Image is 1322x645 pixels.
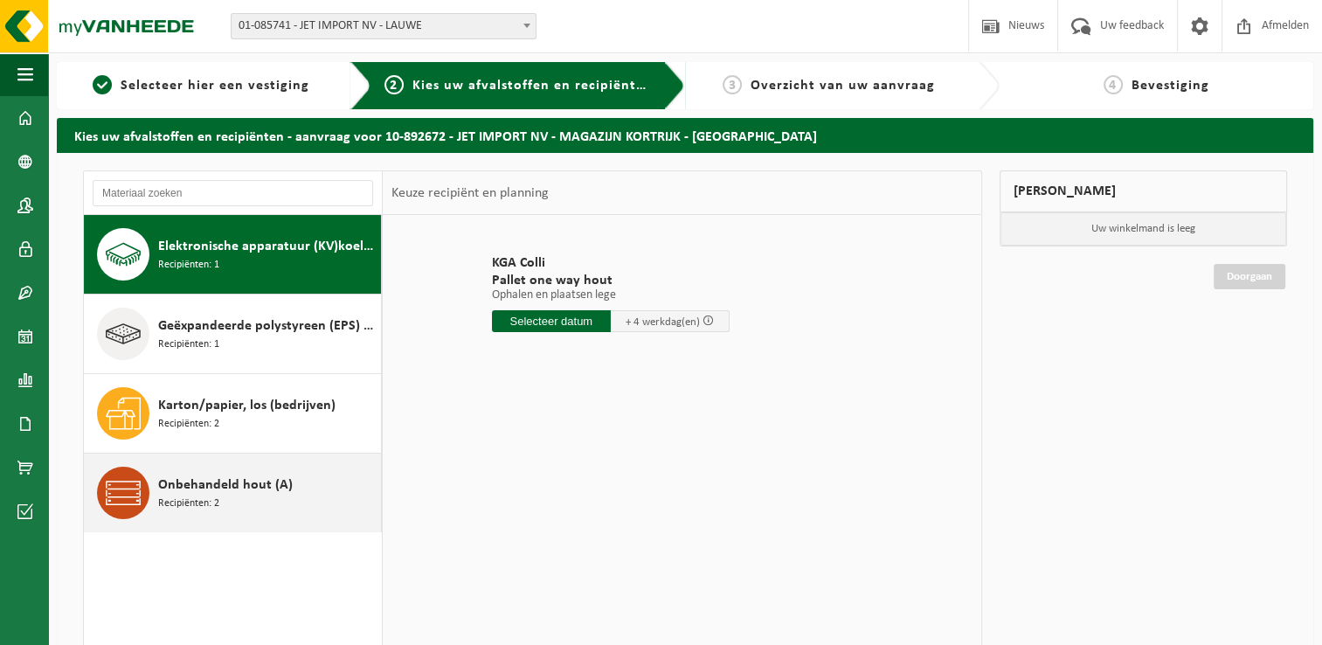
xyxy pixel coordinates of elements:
[158,395,336,416] span: Karton/papier, los (bedrijven)
[751,79,935,93] span: Overzicht van uw aanvraag
[158,416,219,433] span: Recipiënten: 2
[84,215,382,295] button: Elektronische apparatuur (KV)koelvries, industrieel Recipiënten: 1
[93,75,112,94] span: 1
[57,118,1313,152] h2: Kies uw afvalstoffen en recipiënten - aanvraag voor 10-892672 - JET IMPORT NV - MAGAZIJN KORTRIJK...
[492,272,730,289] span: Pallet one way hout
[158,257,219,274] span: Recipiënten: 1
[1132,79,1209,93] span: Bevestiging
[723,75,742,94] span: 3
[158,236,377,257] span: Elektronische apparatuur (KV)koelvries, industrieel
[158,475,293,496] span: Onbehandeld hout (A)
[1000,212,1287,246] p: Uw winkelmand is leeg
[626,316,700,328] span: + 4 werkdag(en)
[84,454,382,532] button: Onbehandeld hout (A) Recipiënten: 2
[84,295,382,374] button: Geëxpandeerde polystyreen (EPS) verpakking (< 1 m² per stuk), recycleerbaar Recipiënten: 1
[384,75,404,94] span: 2
[383,171,557,215] div: Keuze recipiënt en planning
[412,79,653,93] span: Kies uw afvalstoffen en recipiënten
[1104,75,1123,94] span: 4
[232,14,536,38] span: 01-085741 - JET IMPORT NV - LAUWE
[93,180,373,206] input: Materiaal zoeken
[158,316,377,336] span: Geëxpandeerde polystyreen (EPS) verpakking (< 1 m² per stuk), recycleerbaar
[492,310,611,332] input: Selecteer datum
[121,79,309,93] span: Selecteer hier een vestiging
[84,374,382,454] button: Karton/papier, los (bedrijven) Recipiënten: 2
[158,496,219,512] span: Recipiënten: 2
[1214,264,1285,289] a: Doorgaan
[66,75,336,96] a: 1Selecteer hier een vestiging
[492,289,730,302] p: Ophalen en plaatsen lege
[492,254,730,272] span: KGA Colli
[158,336,219,353] span: Recipiënten: 1
[1000,170,1288,212] div: [PERSON_NAME]
[231,13,536,39] span: 01-085741 - JET IMPORT NV - LAUWE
